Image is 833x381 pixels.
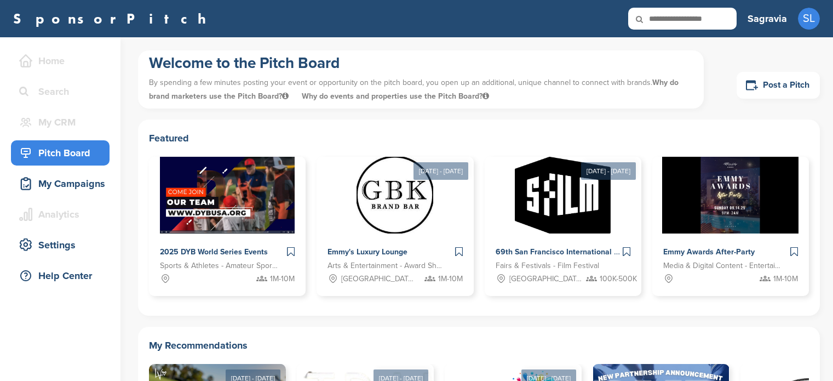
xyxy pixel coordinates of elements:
[16,174,110,194] div: My Campaigns
[13,12,213,26] a: SponsorPitch
[149,157,306,296] a: Sponsorpitch & 2025 DYB World Series Events Sports & Athletes - Amateur Sports Leagues 1M-10M
[11,110,110,135] a: My CRM
[16,112,110,132] div: My CRM
[328,260,446,272] span: Arts & Entertainment - Award Show
[509,273,583,285] span: [GEOGRAPHIC_DATA], [GEOGRAPHIC_DATA]
[16,82,110,101] div: Search
[149,338,809,353] h2: My Recommendations
[748,7,787,31] a: Sagravia
[160,260,278,272] span: Sports & Athletes - Amateur Sports Leagues
[11,171,110,196] a: My Campaigns
[773,273,798,285] span: 1M-10M
[11,79,110,104] a: Search
[413,162,468,180] div: [DATE] - [DATE]
[357,157,433,234] img: Sponsorpitch &
[317,139,473,296] a: [DATE] - [DATE] Sponsorpitch & Emmy's Luxury Lounge Arts & Entertainment - Award Show [GEOGRAPHIC...
[652,157,809,296] a: Sponsorpitch & Emmy Awards After-Party Media & Digital Content - Entertainment 1M-10M
[11,263,110,288] a: Help Center
[663,260,782,272] span: Media & Digital Content - Entertainment
[798,8,820,30] span: SL
[11,202,110,227] a: Analytics
[485,139,641,296] a: [DATE] - [DATE] Sponsorpitch & 69th San Francisco International Film Festival Fairs & Festivals -...
[16,204,110,224] div: Analytics
[149,130,809,146] h2: Featured
[328,247,407,257] span: Emmy's Luxury Lounge
[600,273,637,285] span: 100K-500K
[149,53,693,73] h1: Welcome to the Pitch Board
[737,72,820,99] a: Post a Pitch
[11,48,110,73] a: Home
[515,157,611,234] img: Sponsorpitch &
[748,11,787,26] h3: Sagravia
[270,273,295,285] span: 1M-10M
[581,162,636,180] div: [DATE] - [DATE]
[160,247,268,257] span: 2025 DYB World Series Events
[160,157,295,234] img: Sponsorpitch &
[16,51,110,71] div: Home
[302,92,489,101] span: Why do events and properties use the Pitch Board?
[149,73,693,106] p: By spending a few minutes posting your event or opportunity on the pitch board, you open up an ad...
[16,235,110,255] div: Settings
[496,247,659,257] span: 69th San Francisco International Film Festival
[11,232,110,258] a: Settings
[11,140,110,166] a: Pitch Board
[341,273,415,285] span: [GEOGRAPHIC_DATA], [GEOGRAPHIC_DATA]
[496,260,599,272] span: Fairs & Festivals - Film Festival
[16,266,110,286] div: Help Center
[16,143,110,163] div: Pitch Board
[662,157,798,234] img: Sponsorpitch &
[438,273,463,285] span: 1M-10M
[663,247,755,257] span: Emmy Awards After-Party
